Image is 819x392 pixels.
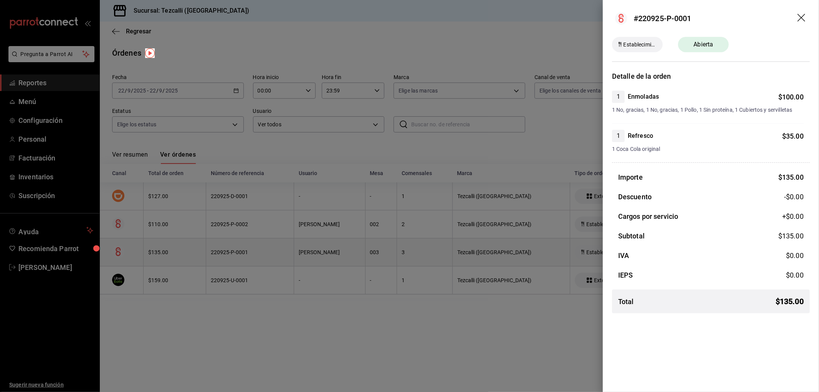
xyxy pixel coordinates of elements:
[620,41,660,49] span: Establecimiento
[612,106,804,114] span: 1 No, gracias, 1 No, gracias, 1 Pollo, 1 Sin proteína, 1 Cubiertos y servilletas
[689,40,718,49] span: Abierta
[786,271,804,279] span: $ 0.00
[612,71,810,81] h3: Detalle de la orden
[618,270,633,280] h3: IEPS
[782,132,804,140] span: $ 35.00
[797,14,807,23] button: drag
[778,232,804,240] span: $ 135.00
[618,231,645,241] h3: Subtotal
[612,131,625,141] span: 1
[145,48,155,58] img: Tooltip marker
[618,172,643,182] h3: Importe
[612,92,625,101] span: 1
[628,92,659,101] h4: Enmoladas
[784,192,804,202] span: -$0.00
[618,211,678,222] h3: Cargos por servicio
[778,173,804,181] span: $ 135.00
[612,145,804,153] span: 1 Coca Cola original
[776,296,804,307] span: $ 135.00
[618,192,652,202] h3: Descuento
[618,250,629,261] h3: IVA
[778,93,804,101] span: $ 100.00
[628,131,653,141] h4: Refresco
[634,13,692,24] div: #220925-P-0001
[786,251,804,260] span: $ 0.00
[782,211,804,222] span: +$ 0.00
[618,296,634,307] h3: Total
